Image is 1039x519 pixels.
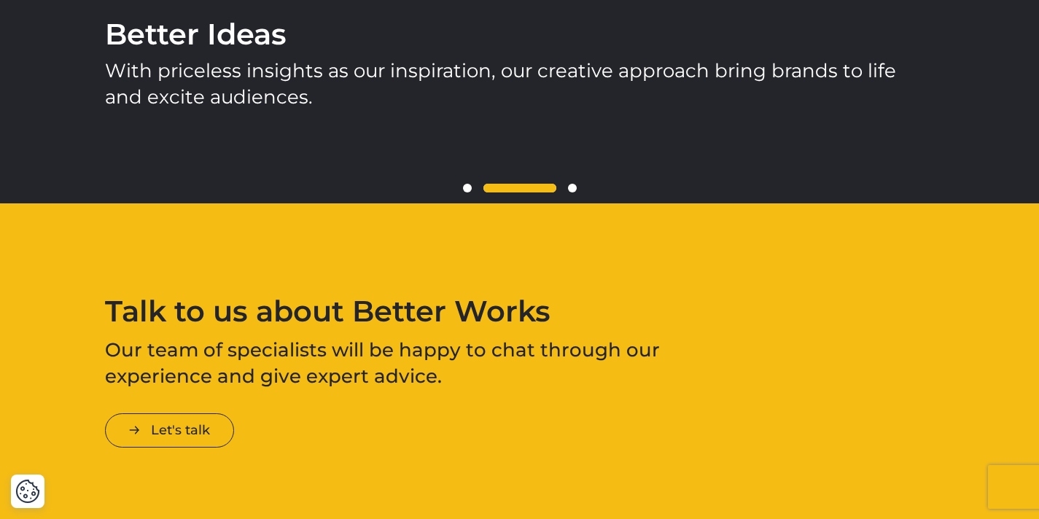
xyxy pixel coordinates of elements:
[105,297,679,326] h2: Talk to us about Better Works
[15,479,40,504] img: Revisit consent button
[105,58,934,110] p: With priceless insights as our inspiration, our creative approach bring brands to life and excite...
[105,337,679,390] p: Our team of specialists will be happy to chat through our experience and give expert advice.
[15,479,40,504] button: Cookie Settings
[105,413,234,448] a: Let's talk
[105,17,934,52] div: Better Ideas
